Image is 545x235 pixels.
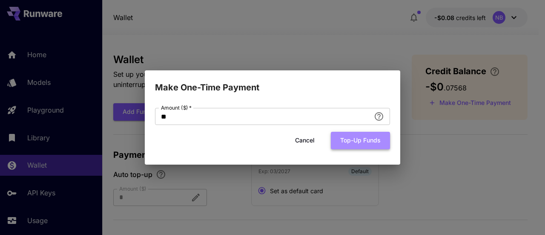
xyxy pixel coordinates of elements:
[286,132,324,149] button: Cancel
[502,194,545,235] iframe: Chat Widget
[161,104,192,111] label: Amount ($)
[145,70,400,94] h2: Make One-Time Payment
[331,132,390,149] button: Top-up funds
